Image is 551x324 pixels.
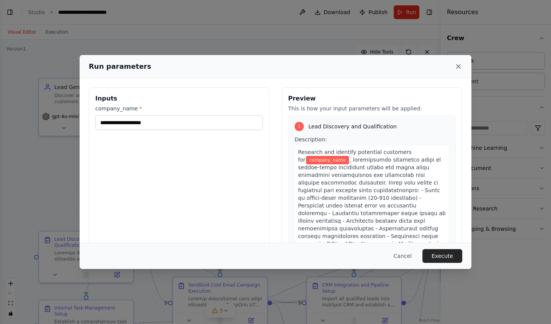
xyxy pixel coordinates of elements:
[295,122,304,131] div: 1
[422,249,462,263] button: Execute
[95,105,263,112] label: company_name
[308,123,397,130] span: Lead Discovery and Qualification
[89,61,151,72] h2: Run parameters
[288,105,456,112] p: This is how your input parameters will be applied:
[388,249,418,263] button: Cancel
[306,156,349,164] span: Variable: company_name
[288,94,456,103] h3: Preview
[295,136,327,143] span: Description:
[298,149,411,163] span: Research and identify potential customers for
[95,94,263,103] h3: Inputs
